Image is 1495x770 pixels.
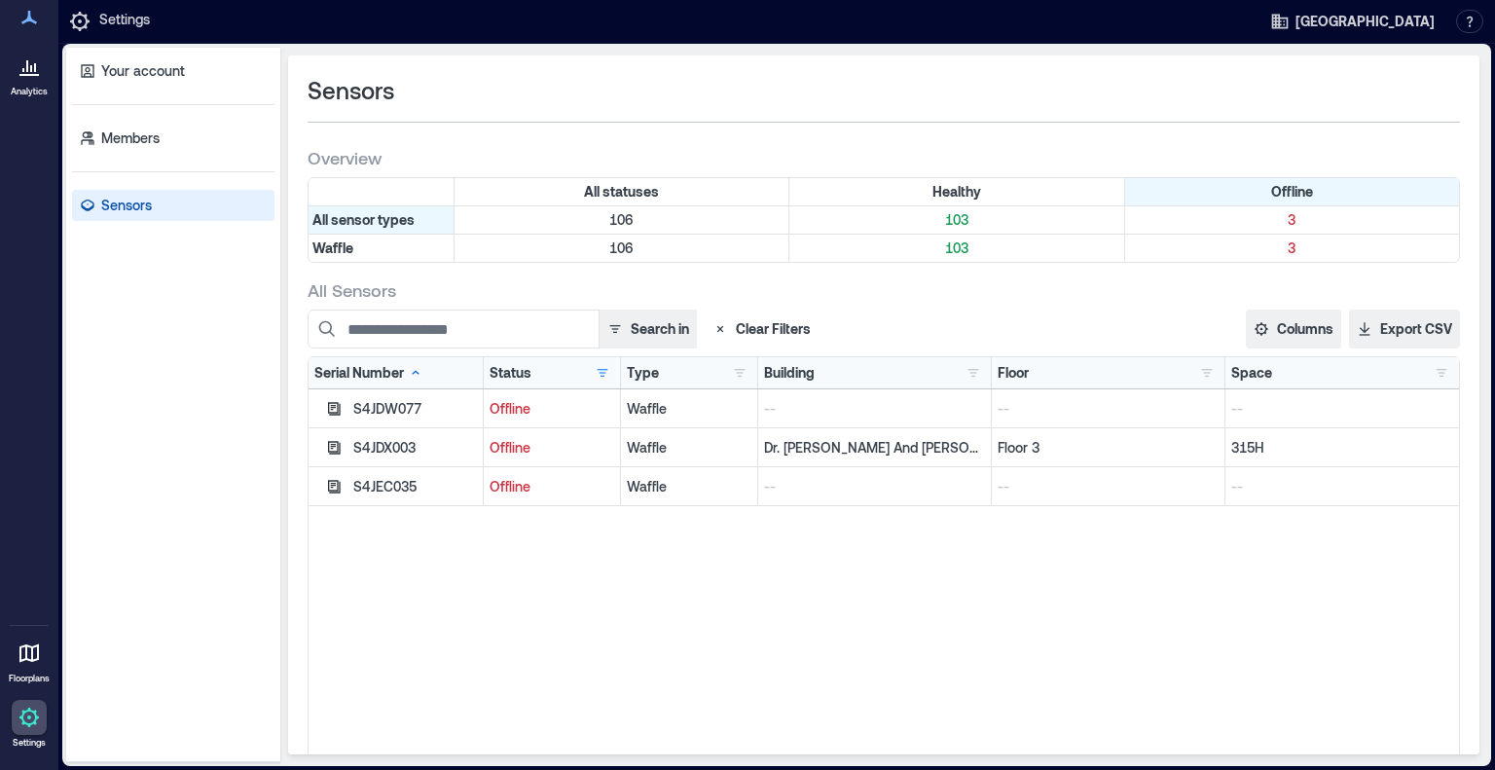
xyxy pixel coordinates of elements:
div: Serial Number [314,363,423,383]
div: Filter by Type: Waffle [309,235,455,262]
p: Analytics [11,86,48,97]
p: Dr. [PERSON_NAME] And [PERSON_NAME] [PERSON_NAME] [764,438,985,458]
p: 3 [1129,210,1455,230]
div: Status [490,363,531,383]
a: Members [72,123,274,154]
div: S4JDX003 [353,438,477,458]
a: Your account [72,55,274,87]
div: Filter by Type: Waffle & Status: Offline [1125,235,1459,262]
p: Offline [490,399,614,419]
div: Waffle [627,438,751,458]
p: 3 [1129,238,1455,258]
p: -- [764,477,985,496]
p: 315H [1231,438,1453,458]
p: -- [998,477,1219,496]
div: Space [1231,363,1272,383]
p: Members [101,128,160,148]
p: Settings [13,737,46,749]
p: Sensors [101,196,152,215]
button: Export CSV [1349,310,1460,348]
button: [GEOGRAPHIC_DATA] [1264,6,1440,37]
button: Search in [599,310,697,348]
p: 106 [458,238,784,258]
a: Sensors [72,190,274,221]
button: Clear Filters [705,310,819,348]
a: Floorplans [3,630,55,690]
div: All statuses [455,178,789,205]
div: Filter by Status: Offline (active - click to clear) [1125,178,1459,205]
p: Offline [490,477,614,496]
span: All Sensors [308,278,396,302]
p: 103 [793,238,1119,258]
p: -- [1231,477,1453,496]
div: Filter by Type: Waffle & Status: Healthy [789,235,1124,262]
p: 103 [793,210,1119,230]
div: All sensor types [309,206,455,234]
div: Waffle [627,477,751,496]
p: Your account [101,61,185,81]
div: Building [764,363,815,383]
p: Offline [490,438,614,458]
a: Settings [6,694,53,754]
p: Settings [99,10,150,33]
p: 106 [458,210,784,230]
p: -- [764,399,985,419]
p: -- [1231,399,1453,419]
div: Floor [998,363,1029,383]
div: S4JDW077 [353,399,477,419]
a: Analytics [5,43,54,103]
div: S4JEC035 [353,477,477,496]
p: Floorplans [9,673,50,684]
div: Filter by Status: Healthy [789,178,1124,205]
p: Floor 3 [998,438,1219,458]
div: Type [627,363,659,383]
span: Overview [308,146,382,169]
p: -- [998,399,1219,419]
span: Sensors [308,75,394,106]
span: [GEOGRAPHIC_DATA] [1295,12,1435,31]
div: Waffle [627,399,751,419]
button: Columns [1246,310,1341,348]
